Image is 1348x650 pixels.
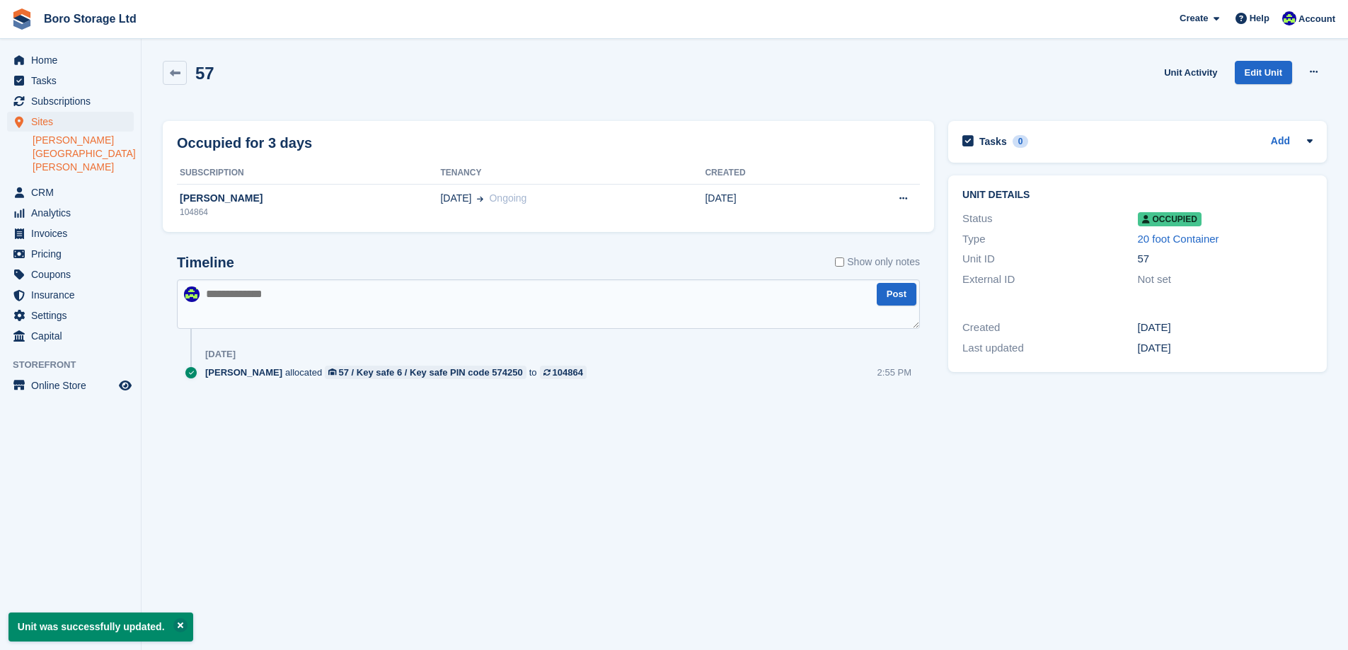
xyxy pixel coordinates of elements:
[1138,272,1313,288] div: Not set
[1298,12,1335,26] span: Account
[1138,340,1313,356] div: [DATE]
[440,162,705,185] th: Tenancy
[877,366,911,379] div: 2:55 PM
[962,231,1137,248] div: Type
[7,91,134,111] a: menu
[31,203,116,223] span: Analytics
[7,50,134,70] a: menu
[962,272,1137,288] div: External ID
[835,255,920,269] label: Show only notes
[979,135,1007,148] h2: Tasks
[1271,134,1290,150] a: Add
[705,184,829,226] td: [DATE]
[31,285,116,305] span: Insurance
[117,377,134,394] a: Preview store
[31,244,116,264] span: Pricing
[31,71,116,91] span: Tasks
[705,162,829,185] th: Created
[7,376,134,395] a: menu
[962,340,1137,356] div: Last updated
[877,283,916,306] button: Post
[31,376,116,395] span: Online Store
[31,265,116,284] span: Coupons
[184,286,200,302] img: Tobie Hillier
[540,366,587,379] a: 104864
[962,190,1313,201] h2: Unit details
[325,366,526,379] a: 57 / Key safe 6 / Key safe PIN code 574250
[31,50,116,70] span: Home
[177,162,440,185] th: Subscription
[962,251,1137,267] div: Unit ID
[7,285,134,305] a: menu
[31,112,116,132] span: Sites
[962,320,1137,336] div: Created
[7,182,134,202] a: menu
[7,326,134,346] a: menu
[205,349,236,360] div: [DATE]
[1158,61,1223,84] a: Unit Activity
[195,64,214,83] h2: 57
[440,191,471,206] span: [DATE]
[1282,11,1296,25] img: Tobie Hillier
[31,91,116,111] span: Subscriptions
[8,613,193,642] p: Unit was successfully updated.
[33,134,134,174] a: [PERSON_NAME][GEOGRAPHIC_DATA][PERSON_NAME]
[835,255,844,269] input: Show only notes
[553,366,583,379] div: 104864
[13,358,141,372] span: Storefront
[1180,11,1208,25] span: Create
[177,206,440,219] div: 104864
[962,211,1137,227] div: Status
[1138,233,1219,245] a: 20 foot Container
[38,7,142,30] a: Boro Storage Ltd
[7,265,134,284] a: menu
[1013,135,1029,148] div: 0
[339,366,523,379] div: 57 / Key safe 6 / Key safe PIN code 574250
[205,366,282,379] span: [PERSON_NAME]
[31,224,116,243] span: Invoices
[1138,212,1202,226] span: Occupied
[177,191,440,206] div: [PERSON_NAME]
[7,112,134,132] a: menu
[1138,251,1313,267] div: 57
[7,71,134,91] a: menu
[7,244,134,264] a: menu
[177,132,312,153] h2: Occupied for 3 days
[7,306,134,325] a: menu
[1235,61,1292,84] a: Edit Unit
[11,8,33,30] img: stora-icon-8386f47178a22dfd0bd8f6a31ec36ba5ce8667c1dd55bd0f319d3a0aa187defe.svg
[489,192,526,204] span: Ongoing
[1250,11,1269,25] span: Help
[1138,320,1313,336] div: [DATE]
[205,366,594,379] div: allocated to
[31,182,116,202] span: CRM
[177,255,234,271] h2: Timeline
[31,326,116,346] span: Capital
[31,306,116,325] span: Settings
[7,224,134,243] a: menu
[7,203,134,223] a: menu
